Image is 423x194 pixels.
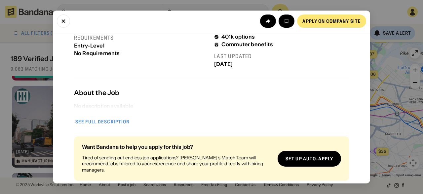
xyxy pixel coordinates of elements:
div: Last updated [214,53,349,60]
div: Set up auto-apply [286,156,333,161]
div: Entry-Level [74,43,209,49]
div: About the Job [74,89,349,97]
div: Commuter benefits [221,41,273,48]
div: Requirements [74,34,209,41]
div: Want Bandana to help you apply for this job? [82,144,272,149]
div: Apply on company site [302,19,361,23]
div: No description available [74,102,133,110]
button: Close [57,15,70,28]
div: No Requirements [74,50,209,56]
div: [DATE] [214,61,349,67]
div: 401k options [221,34,255,40]
div: Tired of sending out endless job applications? [PERSON_NAME]’s Match Team will recommend jobs tai... [82,155,272,173]
div: See full description [75,119,130,124]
